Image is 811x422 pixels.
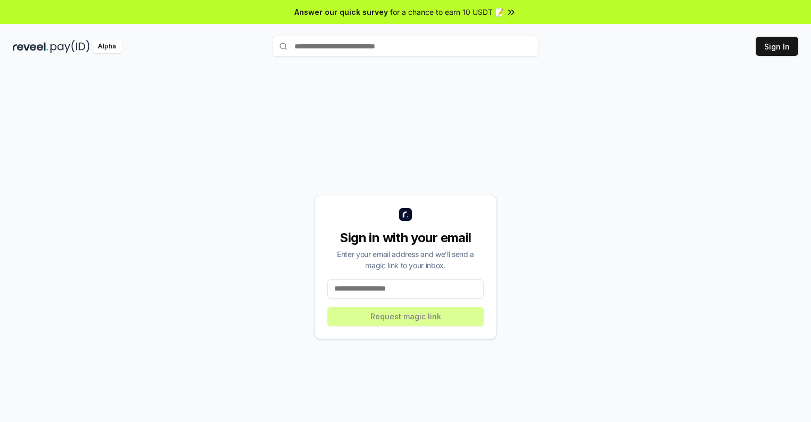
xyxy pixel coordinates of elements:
[294,6,388,18] span: Answer our quick survey
[327,229,484,246] div: Sign in with your email
[756,37,798,56] button: Sign In
[399,208,412,221] img: logo_small
[92,40,122,53] div: Alpha
[50,40,90,53] img: pay_id
[13,40,48,53] img: reveel_dark
[390,6,504,18] span: for a chance to earn 10 USDT 📝
[327,249,484,271] div: Enter your email address and we’ll send a magic link to your inbox.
